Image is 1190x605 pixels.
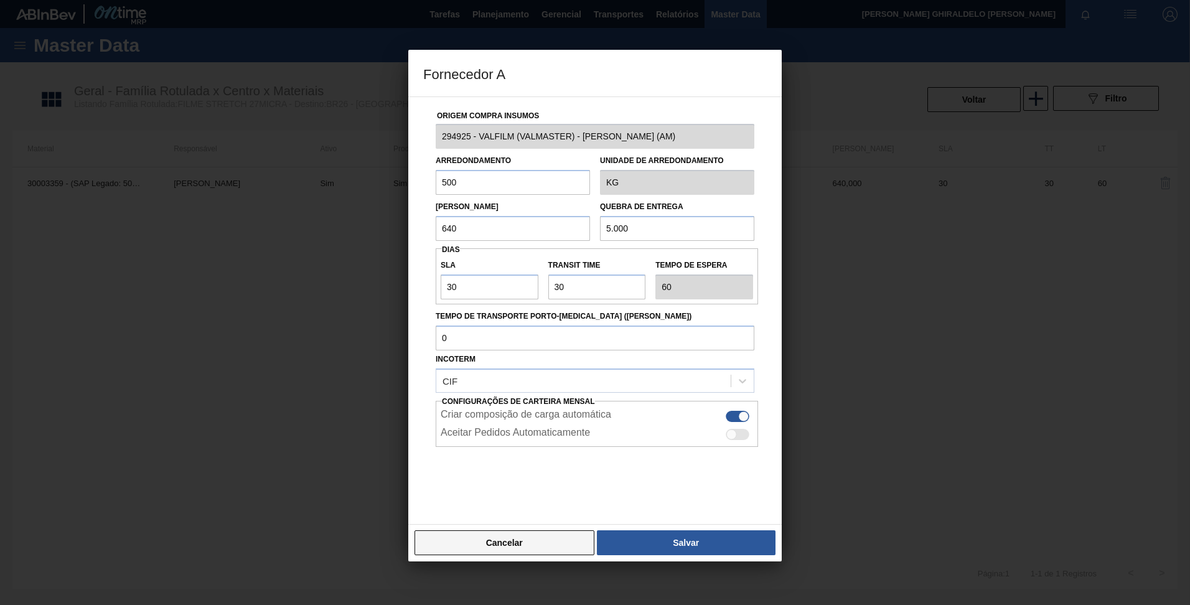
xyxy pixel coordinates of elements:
[443,375,457,386] div: CIF
[600,202,683,211] label: Quebra de entrega
[436,156,511,165] label: Arredondamento
[436,307,754,326] label: Tempo de Transporte Porto-[MEDICAL_DATA] ([PERSON_NAME])
[597,530,775,555] button: Salvar
[437,111,539,120] label: Origem Compra Insumos
[655,256,753,274] label: Tempo de espera
[436,355,476,363] label: Incoterm
[600,152,754,170] label: Unidade de arredondamento
[415,530,594,555] button: Cancelar
[441,427,590,442] label: Aceitar Pedidos Automaticamente
[548,256,646,274] label: Transit Time
[442,397,595,406] span: Configurações de Carteira Mensal
[436,424,758,442] div: Essa configuração habilita aceite automático do pedido do lado do fornecedor
[441,256,538,274] label: SLA
[442,245,460,254] span: Dias
[408,50,782,97] h3: Fornecedor A
[441,409,611,424] label: Criar composição de carga automática
[436,202,499,211] label: [PERSON_NAME]
[436,406,758,424] div: Essa configuração habilita a criação automática de composição de carga do lado do fornecedor caso...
